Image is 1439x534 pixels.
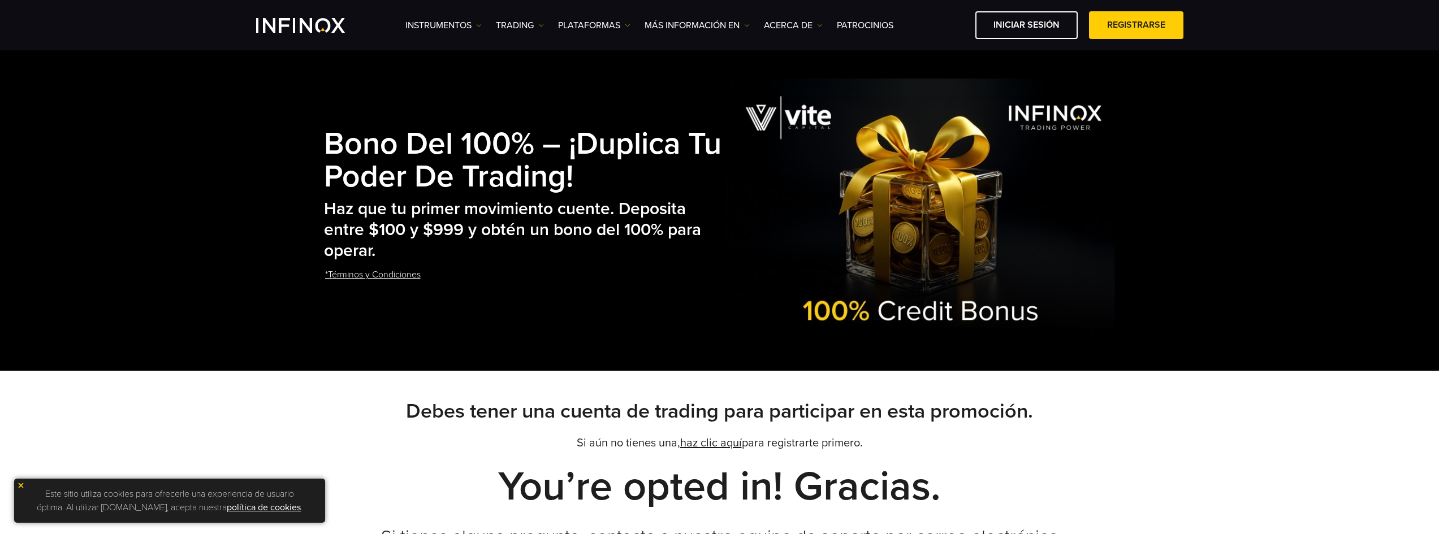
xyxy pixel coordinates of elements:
[645,19,750,32] a: Más información en
[558,19,630,32] a: PLATAFORMAS
[17,481,25,489] img: yellow close icon
[324,125,721,196] strong: Bono del 100% – ¡Duplica tu poder de trading!
[20,484,319,517] p: Este sitio utiliza cookies para ofrecerle una experiencia de usuario óptima. Al utilizar [DOMAIN_...
[498,462,941,511] strong: You’re opted in! Gracias.
[256,18,371,33] a: INFINOX Logo
[975,11,1078,39] a: Iniciar sesión
[837,19,893,32] a: Patrocinios
[496,19,544,32] a: TRADING
[405,19,482,32] a: Instrumentos
[324,199,727,261] h2: Haz que tu primer movimiento cuente. Deposita entre $100 y $999 y obtén un bono del 100% para ope...
[324,435,1116,451] p: Si aún no tienes una, para registrarte primero.
[227,502,301,513] a: política de cookies
[1089,11,1183,39] a: Registrarse
[406,399,1033,423] strong: Debes tener una cuenta de trading para participar en esta promoción.
[764,19,823,32] a: ACERCA DE
[680,436,742,450] a: haz clic aquí
[324,261,422,289] a: *Términos y Condiciones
